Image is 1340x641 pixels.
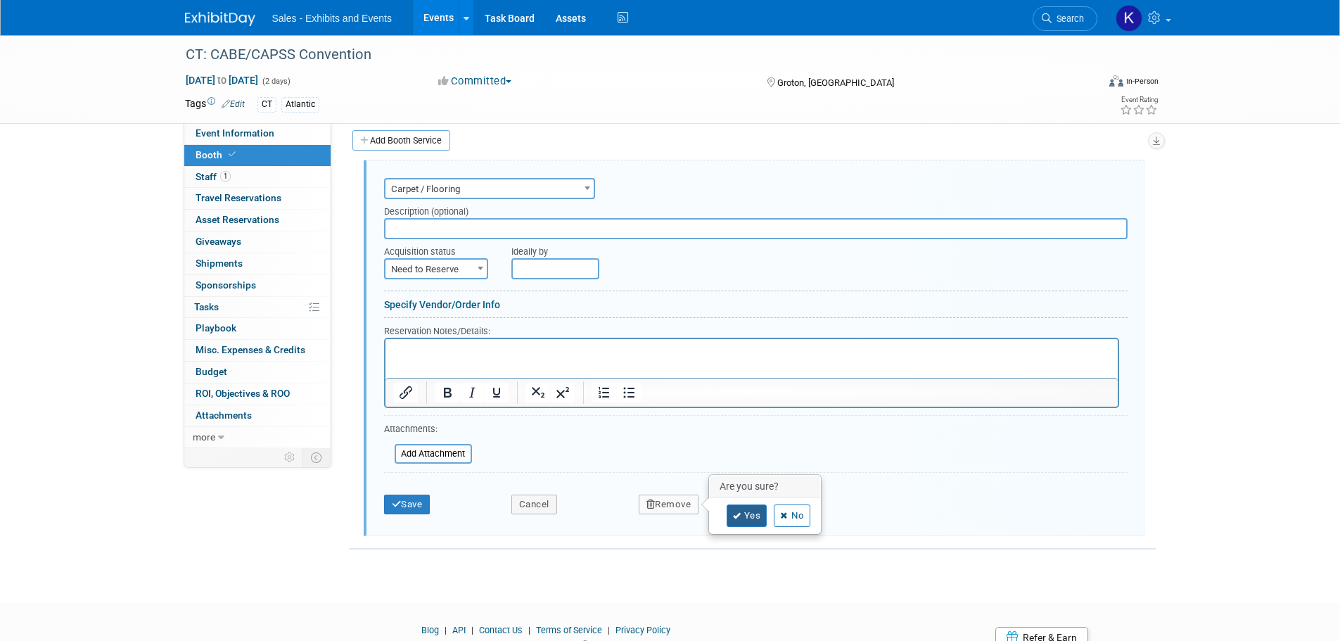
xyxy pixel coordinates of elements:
[196,192,281,203] span: Travel Reservations
[184,297,331,318] a: Tasks
[384,324,1119,338] div: Reservation Notes/Details:
[385,179,594,199] span: Carpet / Flooring
[184,123,331,144] a: Event Information
[511,495,557,514] button: Cancel
[196,258,243,269] span: Shipments
[639,495,699,514] button: Remove
[1033,6,1097,31] a: Search
[384,178,595,199] span: Carpet / Flooring
[384,199,1128,218] div: Description (optional)
[222,99,245,109] a: Edit
[184,210,331,231] a: Asset Reservations
[196,171,231,182] span: Staff
[196,236,241,247] span: Giveaways
[184,167,331,188] a: Staff1
[592,383,616,402] button: Numbered list
[727,504,767,527] a: Yes
[384,239,490,258] div: Acquisition status
[257,97,276,112] div: CT
[184,318,331,339] a: Playbook
[193,431,215,443] span: more
[526,383,550,402] button: Subscript
[184,275,331,296] a: Sponsorships
[617,383,641,402] button: Bullet list
[1125,76,1159,87] div: In-Person
[551,383,575,402] button: Superscript
[1109,75,1123,87] img: Format-Inperson.png
[460,383,484,402] button: Italic
[184,231,331,253] a: Giveaways
[196,214,279,225] span: Asset Reservations
[181,42,1076,68] div: CT: CABE/CAPSS Convention
[384,423,472,439] div: Attachments:
[196,127,274,139] span: Event Information
[774,504,810,527] a: No
[525,625,534,635] span: |
[479,625,523,635] a: Contact Us
[185,12,255,26] img: ExhibitDay
[196,410,252,421] span: Attachments
[384,495,430,514] button: Save
[385,260,487,279] span: Need to Reserve
[196,149,238,160] span: Booth
[468,625,477,635] span: |
[184,383,331,405] a: ROI, Objectives & ROO
[184,340,331,361] a: Misc. Expenses & Credits
[272,13,392,24] span: Sales - Exhibits and Events
[1014,73,1159,94] div: Event Format
[215,75,229,86] span: to
[184,253,331,274] a: Shipments
[433,74,517,89] button: Committed
[1116,5,1142,32] img: Kara Haven
[184,405,331,426] a: Attachments
[302,448,331,467] td: Toggle Event Tabs
[184,188,331,209] a: Travel Reservations
[196,279,256,291] span: Sponsorships
[229,151,236,158] i: Booth reservation complete
[184,145,331,166] a: Booth
[421,625,439,635] a: Blog
[185,96,245,113] td: Tags
[196,366,227,377] span: Budget
[384,258,488,279] span: Need to Reserve
[196,344,305,355] span: Misc. Expenses & Credits
[452,625,466,635] a: API
[185,74,259,87] span: [DATE] [DATE]
[710,476,821,498] h3: Are you sure?
[777,77,894,88] span: Groton, [GEOGRAPHIC_DATA]
[511,239,1064,258] div: Ideally by
[281,97,319,112] div: Atlantic
[615,625,670,635] a: Privacy Policy
[261,77,291,86] span: (2 days)
[196,322,236,334] span: Playbook
[385,339,1118,378] iframe: Rich Text Area
[194,301,219,312] span: Tasks
[384,299,500,310] a: Specify Vendor/Order Info
[485,383,509,402] button: Underline
[184,362,331,383] a: Budget
[441,625,450,635] span: |
[536,625,602,635] a: Terms of Service
[604,625,613,635] span: |
[435,383,459,402] button: Bold
[220,171,231,182] span: 1
[1120,96,1158,103] div: Event Rating
[1052,13,1084,24] span: Search
[184,427,331,448] a: more
[196,388,290,399] span: ROI, Objectives & ROO
[352,130,450,151] a: Add Booth Service
[394,383,418,402] button: Insert/edit link
[278,448,302,467] td: Personalize Event Tab Strip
